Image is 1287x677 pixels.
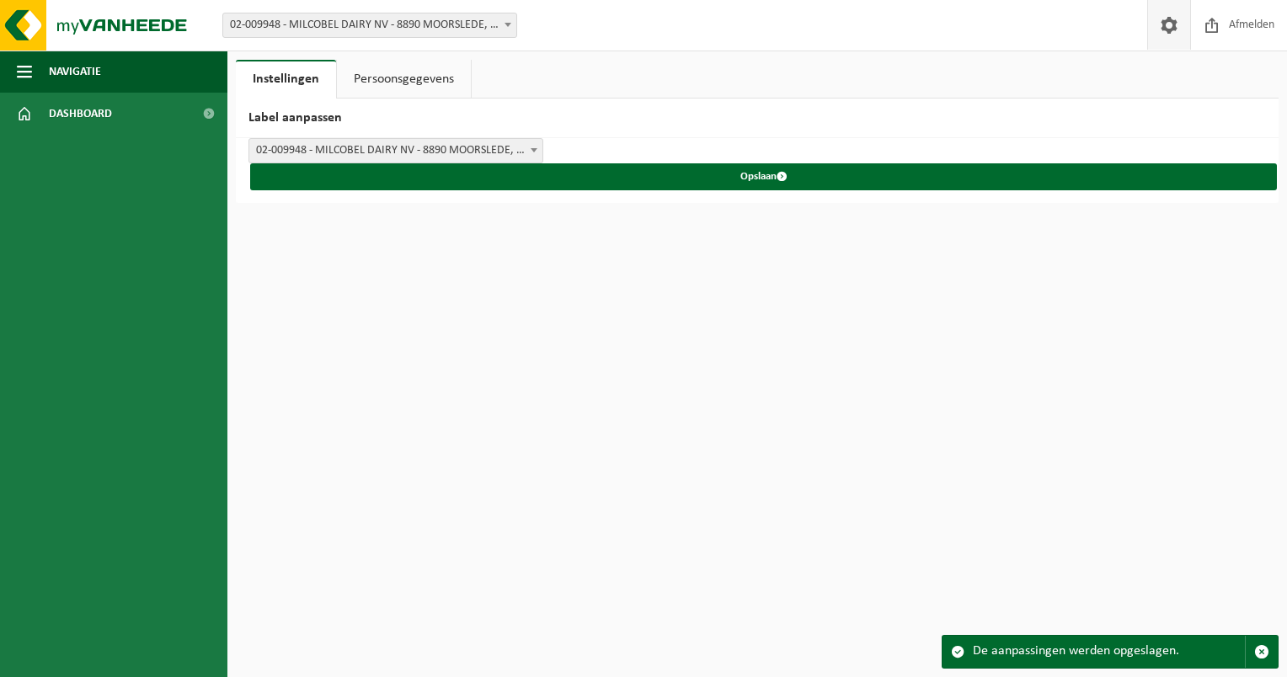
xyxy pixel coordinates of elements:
[236,60,336,99] a: Instellingen
[223,13,516,37] span: 02-009948 - MILCOBEL DAIRY NV - 8890 MOORSLEDE, STATIONSTRAAT 149
[222,13,517,38] span: 02-009948 - MILCOBEL DAIRY NV - 8890 MOORSLEDE, STATIONSTRAAT 149
[973,636,1245,668] div: De aanpassingen werden opgeslagen.
[236,99,1279,138] h2: Label aanpassen
[250,163,1277,190] button: Opslaan
[49,93,112,135] span: Dashboard
[337,60,471,99] a: Persoonsgegevens
[248,138,543,163] span: 02-009948 - MILCOBEL DAIRY NV - 8890 MOORSLEDE, STATIONSTRAAT 149
[249,139,542,163] span: 02-009948 - MILCOBEL DAIRY NV - 8890 MOORSLEDE, STATIONSTRAAT 149
[49,51,101,93] span: Navigatie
